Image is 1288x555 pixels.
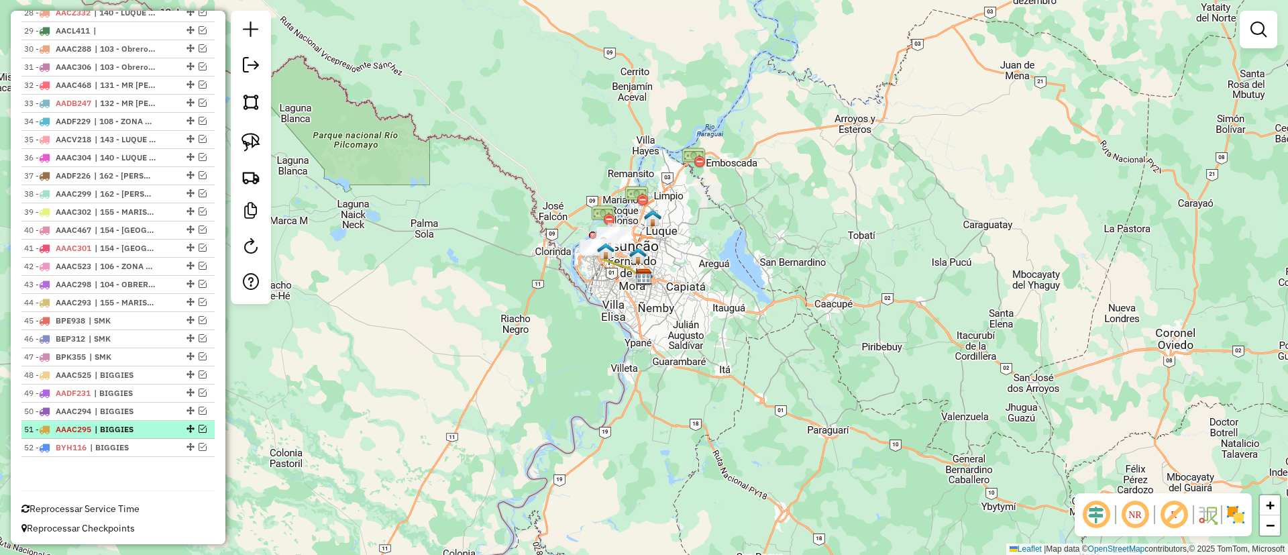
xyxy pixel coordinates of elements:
[199,370,207,379] em: Visualizar rota
[186,62,195,70] em: Alterar sequência das rotas
[1197,504,1218,525] img: Fluxo de ruas
[199,207,207,215] em: Visualizar rota
[21,522,135,534] span: Reprocessar Checkpoints
[56,170,91,181] span: AADF226
[1260,515,1280,536] a: Zoom out
[56,98,91,108] span: AADB247
[186,44,195,52] em: Alterar sequência das rotas
[186,280,195,288] em: Alterar sequência das rotas
[186,189,195,197] em: Alterar sequência das rotas
[241,133,260,152] img: Selecionar atividades - laço
[199,81,207,89] em: Visualizar rota
[56,424,91,434] span: AAAC295
[24,116,91,126] span: 34 -
[24,170,91,181] span: 37 -
[24,442,87,452] span: 52 -
[199,26,207,34] em: Visualizar rota
[186,81,195,89] em: Alterar sequência das rotas
[56,297,91,307] span: AAAC293
[199,316,207,324] em: Visualizar rota
[237,233,264,263] a: Reroteirizar Sessão
[56,7,91,17] span: AACZ332
[95,206,156,218] span: 155 - MARISCAL ESPAÑA , 162 - FERNANDO DE LA MORA NORTE
[56,189,91,199] span: AAAC299
[199,244,207,252] em: Visualizar rota
[1158,499,1190,531] span: Exibir rótulo
[186,153,195,161] em: Alterar sequência das rotas
[186,99,195,107] em: Alterar sequência das rotas
[95,61,156,73] span: 103 - Obrero, 104 - OBRERO REPUPLICANO
[95,279,156,291] span: 104 - OBRERO REPUPLICANO , 106 - ZONA PELIGROSA - ASUNCIÓN - TACUMBU, 156 - Asunción - Sur, 210 -...
[56,352,86,362] span: BPK355
[597,242,614,260] img: UDC - Asunción - Tada España
[56,80,91,90] span: AAAC468
[591,203,615,228] img: Puente Héroes del Chaco
[629,247,647,264] img: F55
[24,352,86,362] span: 47 -
[186,207,195,215] em: Alterar sequência das rotas
[186,117,195,125] em: Alterar sequência das rotas
[199,407,207,415] em: Visualizar rota
[1119,499,1151,531] span: Ocultar NR
[186,8,195,16] em: Alterar sequência das rotas
[56,388,91,398] span: AADF231
[186,389,195,397] em: Alterar sequência das rotas
[56,261,91,271] span: AAAC523
[95,423,156,436] span: BIGGIES
[199,298,207,306] em: Visualizar rota
[186,334,195,342] em: Alterar sequência das rotas
[89,315,150,327] span: SMK
[56,279,91,289] span: AAAC298
[56,116,91,126] span: AADF229
[199,153,207,161] em: Visualizar rota
[94,7,156,19] span: 140 - LUQUE CENTRAL, 141 - LUQUE CENTRAL 2
[241,93,260,111] img: Selecionar atividades - polígono
[56,152,91,162] span: AAAC304
[93,25,155,37] span: |
[24,207,91,217] span: 39 -
[24,334,85,344] span: 46 -
[24,406,91,416] span: 50 -
[186,443,195,451] em: Alterar sequência das rotas
[186,262,195,270] em: Alterar sequência das rotas
[237,197,264,228] a: Criar modelo
[56,334,85,344] span: BEP312
[186,171,195,179] em: Alterar sequência das rotas
[625,184,649,208] img: Puente Remanso
[635,268,653,286] img: SAZ PY Asunción - Tanda 2
[199,443,207,451] em: Visualizar rota
[56,207,91,217] span: AAAC302
[24,134,91,144] span: 35 -
[199,225,207,234] em: Visualizar rota
[95,369,156,381] span: BIGGIES
[186,370,195,379] em: Alterar sequência das rotas
[682,146,706,170] img: EMBOSCADA
[24,279,91,289] span: 43 -
[56,442,87,452] span: BYH116
[95,43,156,55] span: 103 - Obrero, 106 - ZONA PELIGROSA - ASUNCIÓN - TACUMBU
[89,351,151,363] span: SMK
[56,26,90,36] span: AACL411
[199,171,207,179] em: Visualizar rota
[237,16,264,46] a: Nova sessão e pesquisa
[199,262,207,270] em: Visualizar rota
[199,425,207,433] em: Visualizar rota
[24,80,91,90] span: 32 -
[24,152,91,162] span: 36 -
[186,425,195,433] em: Alterar sequência das rotas
[24,225,91,235] span: 40 -
[24,261,91,271] span: 42 -
[24,388,91,398] span: 49 -
[199,389,207,397] em: Visualizar rota
[89,333,150,345] span: SMK
[186,407,195,415] em: Alterar sequência das rotas
[241,168,260,187] img: Criar rota
[95,297,156,309] span: 155 - MARISCAL ESPAÑA , 156 - Asunción - Sur
[1044,544,1046,554] span: |
[236,162,266,192] a: Criar rota
[24,26,90,36] span: 29 -
[199,8,207,16] em: Visualizar rota
[90,442,152,454] span: BIGGIES
[186,225,195,234] em: Alterar sequência das rotas
[94,115,156,128] span: 108 - ZONA PELIGROSA - TABLADA - BOTANICO, 132 - MR Alonso sur, 152- Loma Pyta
